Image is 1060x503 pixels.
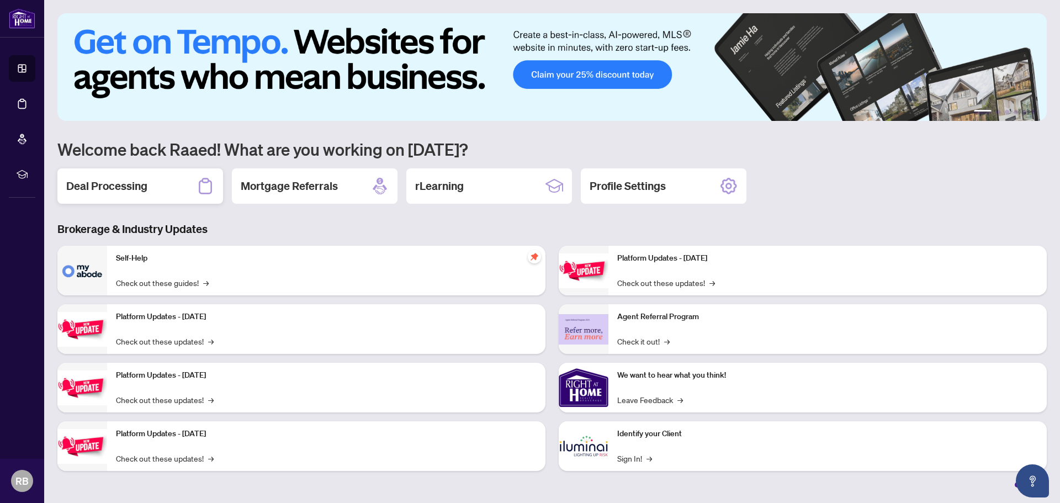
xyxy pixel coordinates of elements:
[116,394,214,406] a: Check out these updates!→
[116,452,214,464] a: Check out these updates!→
[57,13,1047,121] img: Slide 0
[208,394,214,406] span: →
[15,473,29,489] span: RB
[617,394,683,406] a: Leave Feedback→
[57,312,107,347] img: Platform Updates - September 16, 2025
[677,394,683,406] span: →
[559,421,608,471] img: Identify your Client
[57,139,1047,160] h1: Welcome back Raaed! What are you working on [DATE]?
[617,369,1038,382] p: We want to hear what you think!
[57,429,107,464] img: Platform Updates - July 8, 2025
[9,8,35,29] img: logo
[116,335,214,347] a: Check out these updates!→
[709,277,715,289] span: →
[528,250,541,263] span: pushpin
[1022,110,1027,114] button: 5
[116,369,537,382] p: Platform Updates - [DATE]
[559,363,608,412] img: We want to hear what you think!
[57,221,1047,237] h3: Brokerage & Industry Updates
[617,428,1038,440] p: Identify your Client
[1005,110,1009,114] button: 3
[208,452,214,464] span: →
[617,277,715,289] a: Check out these updates!→
[208,335,214,347] span: →
[617,311,1038,323] p: Agent Referral Program
[66,178,147,194] h2: Deal Processing
[617,452,652,464] a: Sign In!→
[1016,464,1049,497] button: Open asap
[646,452,652,464] span: →
[116,277,209,289] a: Check out these guides!→
[415,178,464,194] h2: rLearning
[559,253,608,288] img: Platform Updates - June 23, 2025
[1031,110,1036,114] button: 6
[664,335,670,347] span: →
[241,178,338,194] h2: Mortgage Referrals
[617,252,1038,264] p: Platform Updates - [DATE]
[996,110,1000,114] button: 2
[1014,110,1018,114] button: 4
[116,428,537,440] p: Platform Updates - [DATE]
[617,335,670,347] a: Check it out!→
[974,110,992,114] button: 1
[57,246,107,295] img: Self-Help
[57,370,107,405] img: Platform Updates - July 21, 2025
[116,311,537,323] p: Platform Updates - [DATE]
[203,277,209,289] span: →
[559,314,608,345] img: Agent Referral Program
[116,252,537,264] p: Self-Help
[590,178,666,194] h2: Profile Settings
